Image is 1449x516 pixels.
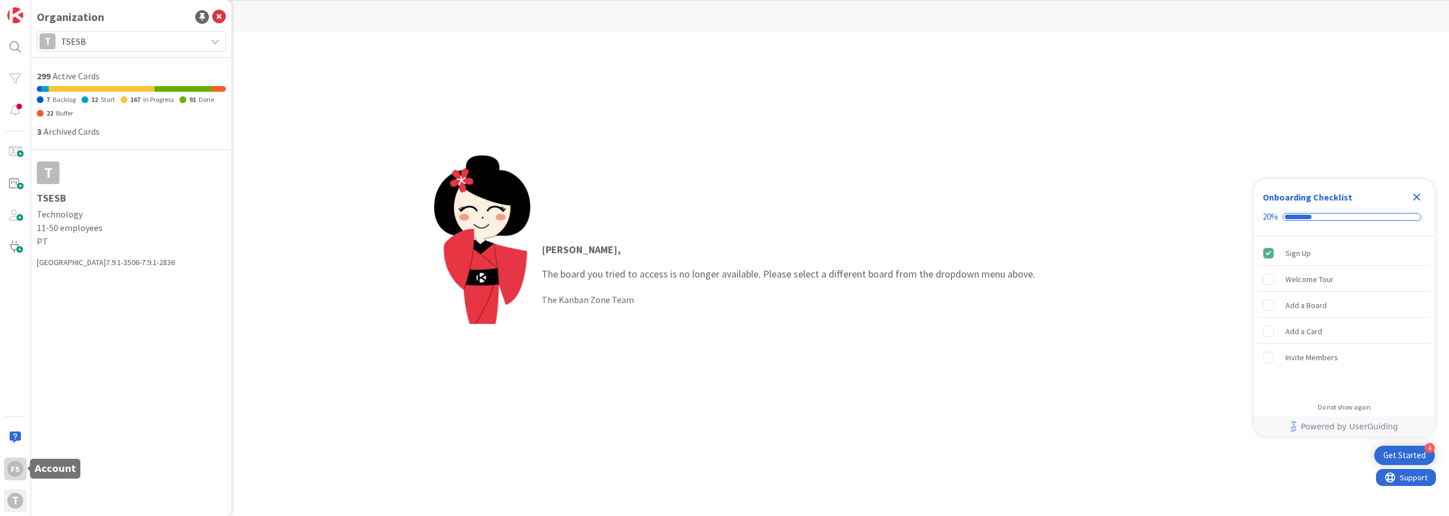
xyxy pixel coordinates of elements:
[1285,325,1322,338] div: Add a Card
[143,95,174,104] span: In Progress
[37,8,104,25] div: Organization
[7,493,23,509] div: T
[37,161,59,184] div: T
[1408,188,1426,206] div: Close Checklist
[1259,416,1429,437] a: Powered by UserGuiding
[1425,443,1435,453] div: 4
[91,95,98,104] span: 12
[37,257,226,268] div: [GEOGRAPHIC_DATA] 7.9.1-3506-7.9.1-2836
[101,95,115,104] span: Start
[1254,179,1435,437] div: Checklist Container
[53,95,76,104] span: Backlog
[1254,416,1435,437] div: Footer
[40,33,55,49] div: T
[7,7,23,23] img: Visit kanbanzone.com
[542,243,621,256] strong: [PERSON_NAME] ,
[1263,212,1278,222] div: 20%
[1285,298,1327,312] div: Add a Board
[37,193,226,204] h1: TSESB
[37,207,226,221] span: Technology
[37,126,41,137] span: 3
[1263,212,1426,222] div: Checklist progress: 20%
[7,461,23,477] div: FS
[1254,236,1435,395] div: Checklist items
[1258,345,1430,370] div: Invite Members is incomplete.
[56,109,73,117] span: Buffer
[1258,319,1430,344] div: Add a Card is incomplete.
[35,463,76,474] h5: Account
[46,95,50,104] span: 7
[1285,272,1334,286] div: Welcome Tour
[1258,241,1430,266] div: Sign Up is complete.
[37,234,226,248] span: PT
[1258,267,1430,292] div: Welcome Tour is incomplete.
[37,125,226,138] div: Archived Cards
[542,293,1035,306] div: The Kanban Zone Team
[1285,351,1338,364] div: Invite Members
[24,2,52,15] span: Support
[46,109,53,117] span: 22
[61,33,200,49] span: TSESB
[542,242,1035,282] p: The board you tried to access is no longer available. Please select a different board from the dr...
[37,221,226,234] span: 11-50 employees
[1374,446,1435,465] div: Open Get Started checklist, remaining modules: 4
[189,95,196,104] span: 91
[1318,403,1371,412] div: Do not show again
[37,70,50,82] span: 299
[37,69,226,83] div: Active Cards
[130,95,140,104] span: 167
[1383,450,1426,461] div: Get Started
[1301,420,1398,433] span: Powered by UserGuiding
[1285,246,1311,260] div: Sign Up
[1263,190,1352,204] div: Onboarding Checklist
[1258,293,1430,318] div: Add a Board is incomplete.
[199,95,214,104] span: Done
